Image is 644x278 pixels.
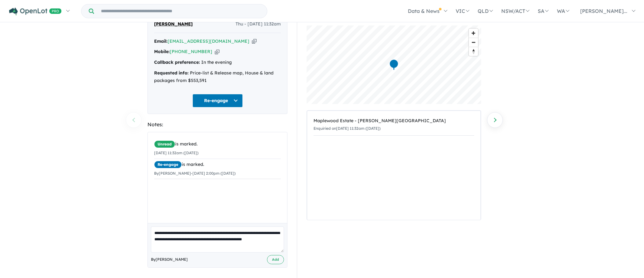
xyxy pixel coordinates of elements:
span: By [PERSON_NAME] [151,256,188,263]
button: Re-engage [192,94,243,107]
small: Enquiried on [DATE] 11:32am ([DATE]) [314,126,380,131]
button: Add [267,255,284,264]
button: Zoom out [469,38,478,47]
button: Reset bearing to north [469,47,478,56]
button: Copy [252,38,257,45]
a: [EMAIL_ADDRESS][DOMAIN_NAME] [168,38,249,44]
div: Notes: [147,120,287,129]
input: Try estate name, suburb, builder or developer [95,4,266,18]
strong: Requested info: [154,70,189,76]
div: Maplewood Estate - [PERSON_NAME][GEOGRAPHIC_DATA] [314,117,474,125]
a: Maplewood Estate - [PERSON_NAME][GEOGRAPHIC_DATA]Enquiried on[DATE] 11:32am ([DATE]) [314,114,474,136]
img: Openlot PRO Logo White [9,8,62,15]
strong: Email: [154,38,168,44]
div: is marked. [154,140,281,148]
span: Thu - [DATE] 11:32am [236,20,281,28]
span: Unread [154,140,175,148]
small: By [PERSON_NAME] - [DATE] 2:00pm ([DATE]) [154,171,236,176]
div: In the evening [154,59,281,66]
span: Re-engage [154,161,182,168]
span: [PERSON_NAME]... [580,8,627,14]
button: Zoom in [469,29,478,38]
div: Price-list & Release map, House & land packages from $553,591 [154,69,281,84]
div: Map marker [389,59,399,71]
canvas: Map [307,25,481,104]
div: is marked. [154,161,281,168]
button: Copy [215,48,219,55]
strong: Mobile: [154,49,170,54]
small: [DATE] 11:32am ([DATE]) [154,150,198,155]
span: [PERSON_NAME] [154,20,193,28]
strong: Callback preference: [154,59,200,65]
a: [PHONE_NUMBER] [170,49,212,54]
